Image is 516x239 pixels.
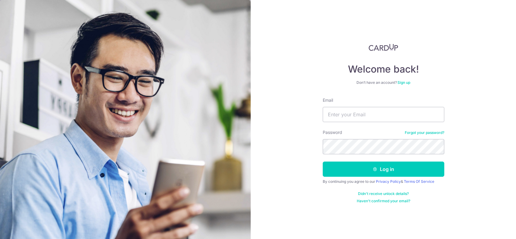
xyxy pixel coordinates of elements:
[323,179,444,184] div: By continuing you agree to our &
[404,179,434,184] a: Terms Of Service
[323,129,342,135] label: Password
[405,130,444,135] a: Forgot your password?
[323,97,333,103] label: Email
[358,191,409,196] a: Didn't receive unlock details?
[323,162,444,177] button: Log in
[397,80,410,85] a: Sign up
[323,63,444,75] h4: Welcome back!
[323,80,444,85] div: Don’t have an account?
[376,179,401,184] a: Privacy Policy
[323,107,444,122] input: Enter your Email
[369,44,398,51] img: CardUp Logo
[357,199,410,203] a: Haven't confirmed your email?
